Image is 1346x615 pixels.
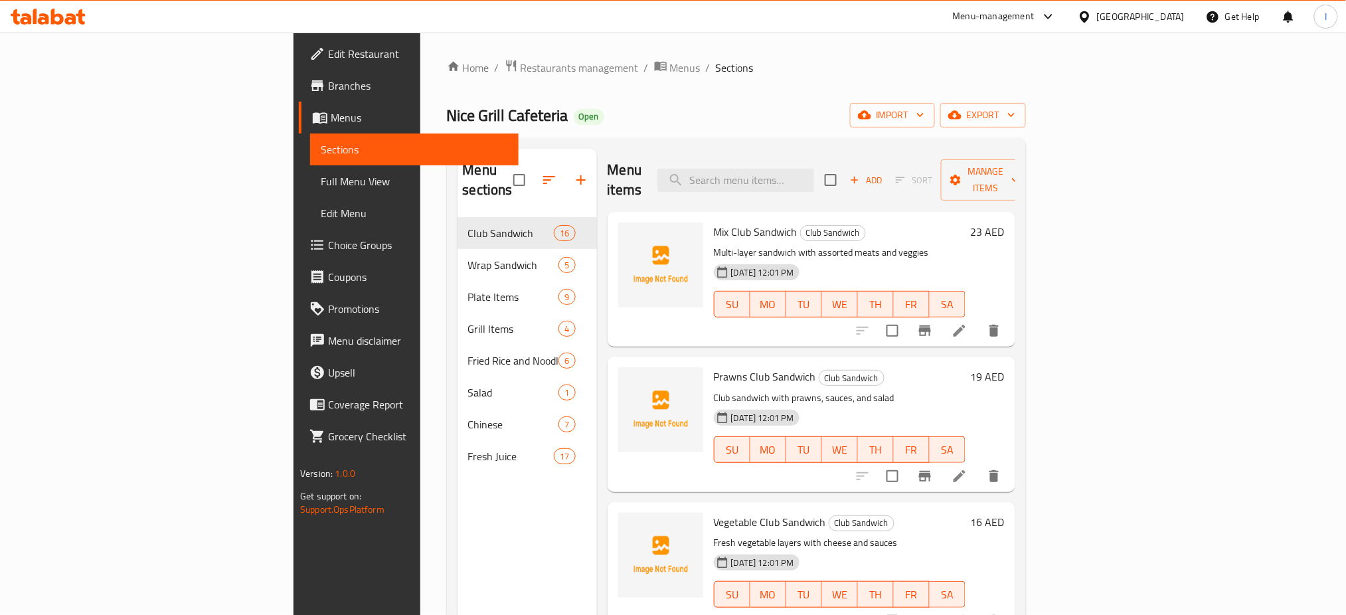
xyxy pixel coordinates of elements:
button: SU [714,581,750,608]
div: Grill Items4 [458,313,597,345]
div: [GEOGRAPHIC_DATA] [1097,9,1185,24]
div: items [558,416,575,432]
div: items [558,321,575,337]
nav: Menu sections [458,212,597,478]
span: Plate Items [468,289,559,305]
div: Club Sandwich [800,225,866,241]
span: TH [863,585,888,604]
span: Club Sandwich [801,225,865,240]
button: FR [894,291,930,317]
a: Promotions [299,293,519,325]
span: Manage items [952,163,1019,197]
div: Wrap Sandwich5 [458,249,597,281]
div: items [554,448,575,464]
span: Prawns Club Sandwich [714,367,816,387]
div: items [558,257,575,273]
span: SA [935,295,960,314]
button: WE [822,291,858,317]
span: [DATE] 12:01 PM [726,266,799,279]
p: Multi-layer sandwich with assorted meats and veggies [714,244,966,261]
span: Club Sandwich [829,515,894,531]
span: 7 [559,418,574,431]
div: Club Sandwich16 [458,217,597,249]
h6: 16 AED [971,513,1005,531]
h6: 19 AED [971,367,1005,386]
span: MO [756,295,781,314]
span: Fried Rice and Noodles [468,353,559,369]
span: FR [899,295,924,314]
button: delete [978,315,1010,347]
span: Grocery Checklist [328,428,508,444]
span: SU [720,585,745,604]
a: Sections [310,133,519,165]
span: Select section [817,166,845,194]
span: Vegetable Club Sandwich [714,512,826,532]
button: Add [845,170,887,191]
button: Add section [565,164,597,196]
button: SU [714,436,750,463]
a: Edit Menu [310,197,519,229]
div: Menu-management [953,9,1035,25]
span: Mix Club Sandwich [714,222,798,242]
span: Menu disclaimer [328,333,508,349]
div: Salad1 [458,377,597,408]
span: TU [792,295,817,314]
span: MO [756,440,781,460]
button: TU [786,581,822,608]
a: Edit menu item [952,323,967,339]
li: / [644,60,649,76]
button: SA [930,291,966,317]
span: Restaurants management [521,60,639,76]
span: Sort sections [533,164,565,196]
button: SU [714,291,750,317]
span: 1 [559,387,574,399]
span: Add [848,173,884,188]
span: 9 [559,291,574,304]
span: 4 [559,323,574,335]
a: Menus [654,59,701,76]
a: Support.OpsPlatform [300,501,384,518]
span: Grill Items [468,321,559,337]
span: Sections [716,60,754,76]
h6: 23 AED [971,222,1005,241]
span: TH [863,295,888,314]
span: TH [863,440,888,460]
button: TU [786,291,822,317]
span: Get support on: [300,487,361,505]
span: SA [935,585,960,604]
a: Restaurants management [505,59,639,76]
div: Chinese7 [458,408,597,440]
span: Coupons [328,269,508,285]
span: Choice Groups [328,237,508,253]
nav: breadcrumb [447,59,1026,76]
p: Fresh vegetable layers with cheese and sauces [714,535,966,551]
h2: Menu items [608,160,642,200]
span: 17 [554,450,574,463]
span: MO [756,585,781,604]
span: 16 [554,227,574,240]
button: MO [750,436,786,463]
a: Coupons [299,261,519,293]
span: FR [899,585,924,604]
span: Version: [300,465,333,482]
div: Fried Rice and Noodles6 [458,345,597,377]
div: Fresh Juice17 [458,440,597,472]
span: SU [720,440,745,460]
button: FR [894,436,930,463]
span: Add item [845,170,887,191]
a: Menu disclaimer [299,325,519,357]
div: Chinese [468,416,559,432]
span: Select all sections [505,166,533,194]
li: / [706,60,711,76]
button: Branch-specific-item [909,460,941,492]
span: Club Sandwich [468,225,554,241]
button: WE [822,581,858,608]
span: WE [827,295,853,314]
button: Manage items [941,159,1030,201]
div: Open [574,109,604,125]
span: Wrap Sandwich [468,257,559,273]
a: Branches [299,70,519,102]
span: Promotions [328,301,508,317]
